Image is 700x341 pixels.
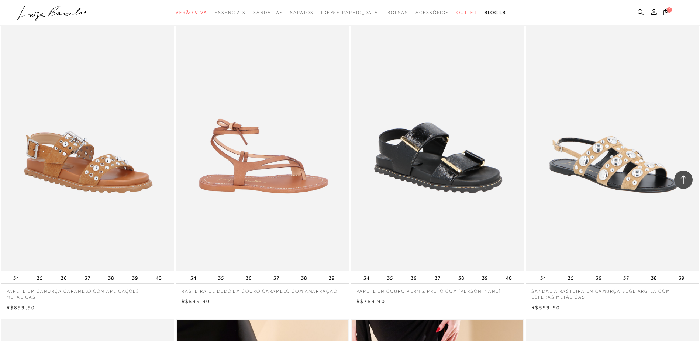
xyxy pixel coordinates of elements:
button: 40 [154,273,164,283]
span: R$599,90 [531,304,560,310]
a: noSubCategoriesText [321,6,380,20]
span: Bolsas [387,10,408,15]
button: 36 [59,273,69,283]
span: Verão Viva [176,10,207,15]
img: PAPETE EM COURO VERNIZ PRETO COM SOLADO TRATORADO [352,12,523,270]
button: 37 [82,273,93,283]
a: categoryNavScreenReaderText [456,6,477,20]
img: SANDÁLIA RASTEIRA EM CAMURÇA BEGE ARGILA COM ESFERAS METÁLICAS [527,12,698,270]
a: categoryNavScreenReaderText [215,6,246,20]
img: PAPETE EM CAMURÇA CARAMELO COM APLICAÇÕES METÁLICAS [2,12,173,270]
img: RASTEIRA DE DEDO EM COURO CARAMELO COM AMARRAÇÃO [177,11,349,271]
button: 34 [11,273,21,283]
span: BLOG LB [485,10,506,15]
button: 37 [271,273,282,283]
span: Acessórios [415,10,449,15]
span: [DEMOGRAPHIC_DATA] [321,10,380,15]
a: PAPETE EM CAMURÇA CARAMELO COM APLICAÇÕES METÁLICAS PAPETE EM CAMURÇA CARAMELO COM APLICAÇÕES MET... [2,12,173,270]
a: categoryNavScreenReaderText [387,6,408,20]
a: PAPETE EM COURO VERNIZ PRETO COM SOLADO TRATORADO PAPETE EM COURO VERNIZ PRETO COM SOLADO TRATORADO [352,12,523,270]
button: 37 [432,273,443,283]
button: 36 [244,273,254,283]
span: Sapatos [290,10,313,15]
button: 34 [361,273,372,283]
button: 38 [456,273,466,283]
button: 39 [676,273,687,283]
button: 38 [106,273,116,283]
a: SANDÁLIA RASTEIRA EM CAMURÇA BEGE ARGILA COM ESFERAS METÁLICAS SANDÁLIA RASTEIRA EM CAMURÇA BEGE ... [527,12,698,270]
button: 34 [538,273,548,283]
a: categoryNavScreenReaderText [253,6,283,20]
button: 35 [35,273,45,283]
a: RASTEIRA DE DEDO EM COURO CARAMELO COM AMARRAÇÃO [177,12,348,270]
span: 0 [667,7,672,13]
button: 35 [216,273,226,283]
a: categoryNavScreenReaderText [415,6,449,20]
span: R$759,90 [356,298,385,304]
button: 38 [649,273,659,283]
button: 39 [480,273,490,283]
a: BLOG LB [485,6,506,20]
button: 35 [566,273,576,283]
a: categoryNavScreenReaderText [176,6,207,20]
span: R$899,90 [7,304,35,310]
a: RASTEIRA DE DEDO EM COURO CARAMELO COM AMARRAÇÃO [176,284,349,294]
a: categoryNavScreenReaderText [290,6,313,20]
a: SANDÁLIA RASTEIRA EM CAMURÇA BEGE ARGILA COM ESFERAS METÁLICAS [526,284,699,301]
button: 34 [188,273,199,283]
button: 37 [621,273,631,283]
button: 0 [661,8,672,18]
span: R$599,90 [182,298,210,304]
span: Sandálias [253,10,283,15]
button: 39 [130,273,140,283]
a: PAPETE EM COURO VERNIZ PRETO COM [PERSON_NAME] [351,284,524,294]
span: Essenciais [215,10,246,15]
button: 36 [408,273,419,283]
button: 36 [593,273,604,283]
a: PAPETE EM CAMURÇA CARAMELO COM APLICAÇÕES METÁLICAS [1,284,174,301]
span: Outlet [456,10,477,15]
button: 38 [299,273,309,283]
button: 40 [504,273,514,283]
button: 35 [385,273,395,283]
button: 39 [327,273,337,283]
